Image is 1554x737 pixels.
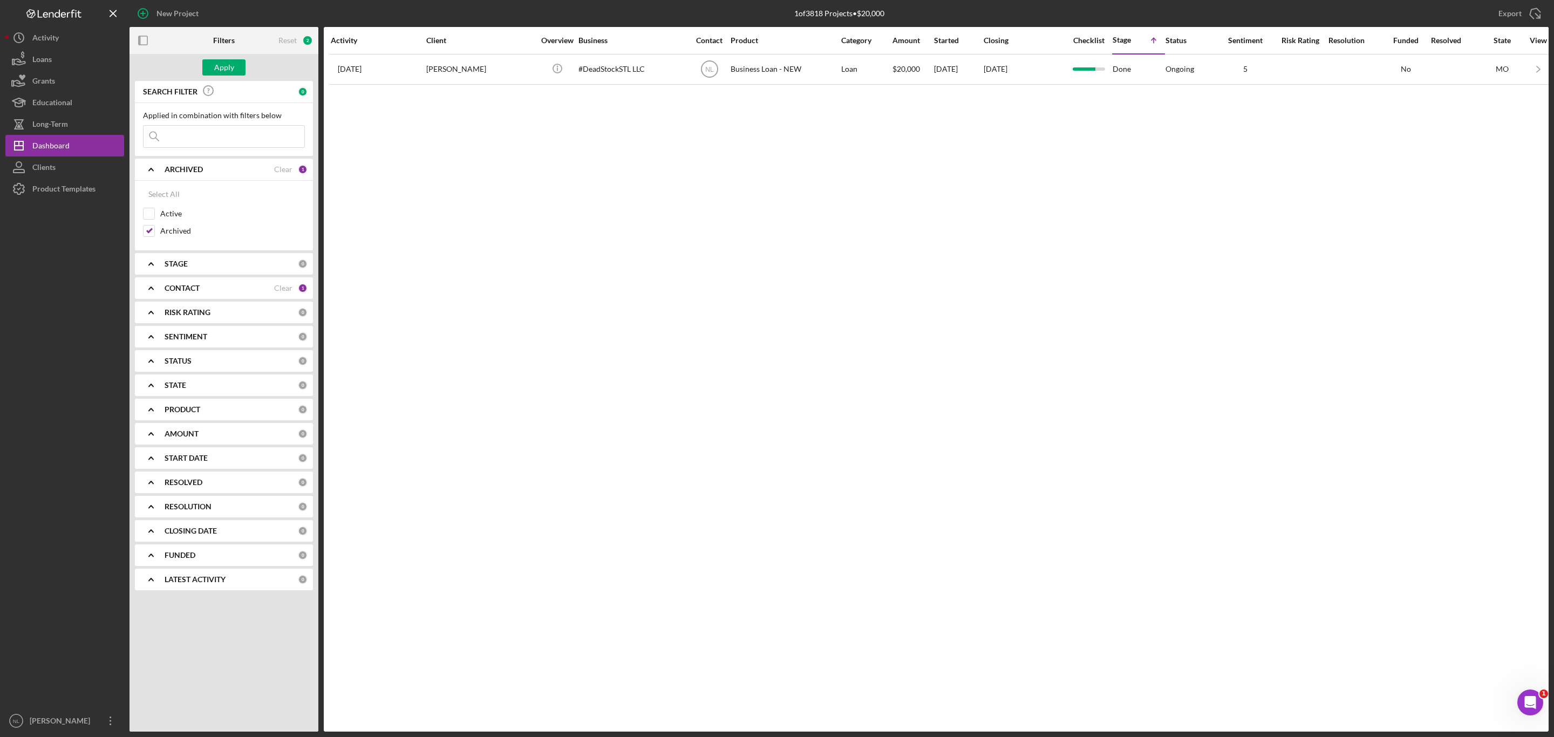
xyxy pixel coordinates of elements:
[129,3,209,24] button: New Project
[165,284,200,292] b: CONTACT
[537,36,577,45] div: Overview
[5,113,124,135] button: Long-Term
[731,55,839,84] div: Business Loan - NEW
[984,36,1065,45] div: Closing
[298,165,308,174] div: 1
[165,454,208,462] b: START DATE
[165,575,226,584] b: LATEST ACTIVITY
[298,308,308,317] div: 0
[165,357,192,365] b: STATUS
[1498,3,1522,24] div: Export
[213,36,235,45] b: Filters
[5,156,124,178] button: Clients
[298,87,308,97] div: 0
[165,405,200,414] b: PRODUCT
[1488,3,1549,24] button: Export
[578,36,686,45] div: Business
[298,477,308,487] div: 0
[5,178,124,200] button: Product Templates
[5,135,124,156] a: Dashboard
[32,156,56,181] div: Clients
[1381,65,1430,73] div: No
[5,70,124,92] button: Grants
[1218,36,1272,45] div: Sentiment
[143,183,185,205] button: Select All
[165,381,186,390] b: STATE
[32,135,70,159] div: Dashboard
[689,36,730,45] div: Contact
[298,429,308,439] div: 0
[794,9,884,18] div: 1 of 3818 Projects • $20,000
[298,575,308,584] div: 0
[298,550,308,560] div: 0
[298,356,308,366] div: 0
[165,429,199,438] b: AMOUNT
[578,55,686,84] div: #DeadStockSTL LLC
[165,165,203,174] b: ARCHIVED
[298,380,308,390] div: 0
[165,308,210,317] b: RISK RATING
[1066,36,1112,45] div: Checklist
[32,178,96,202] div: Product Templates
[274,165,292,174] div: Clear
[331,36,425,45] div: Activity
[1165,36,1217,45] div: Status
[934,55,983,84] div: [DATE]
[841,36,891,45] div: Category
[1431,36,1480,45] div: Resolved
[298,502,308,511] div: 0
[165,478,202,487] b: RESOLVED
[1525,36,1552,45] div: View
[165,260,188,268] b: STAGE
[5,27,124,49] button: Activity
[705,66,714,73] text: NL
[148,183,180,205] div: Select All
[426,55,534,84] div: [PERSON_NAME]
[160,208,305,219] label: Active
[13,718,20,724] text: NL
[298,259,308,269] div: 0
[165,551,195,559] b: FUNDED
[1328,36,1380,45] div: Resolution
[156,3,199,24] div: New Project
[165,527,217,535] b: CLOSING DATE
[274,284,292,292] div: Clear
[165,332,207,341] b: SENTIMENT
[731,36,839,45] div: Product
[298,453,308,463] div: 0
[143,111,305,120] div: Applied in combination with filters below
[892,36,933,45] div: Amount
[32,113,68,138] div: Long-Term
[984,64,1007,73] time: [DATE]
[32,70,55,94] div: Grants
[892,55,933,84] div: $20,000
[298,283,308,293] div: 1
[1218,65,1272,73] div: 5
[1113,55,1164,84] div: Done
[32,49,52,73] div: Loans
[1381,36,1430,45] div: Funded
[338,65,362,73] time: 2025-06-26 14:45
[143,87,197,96] b: SEARCH FILTER
[1113,36,1139,44] div: Stage
[1481,65,1524,73] div: MO
[32,92,72,116] div: Educational
[426,36,534,45] div: Client
[165,502,212,511] b: RESOLUTION
[5,710,124,732] button: NL[PERSON_NAME]
[298,405,308,414] div: 0
[5,92,124,113] button: Educational
[5,49,124,70] button: Loans
[298,526,308,536] div: 0
[202,59,246,76] button: Apply
[278,36,297,45] div: Reset
[934,36,983,45] div: Started
[298,332,308,342] div: 0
